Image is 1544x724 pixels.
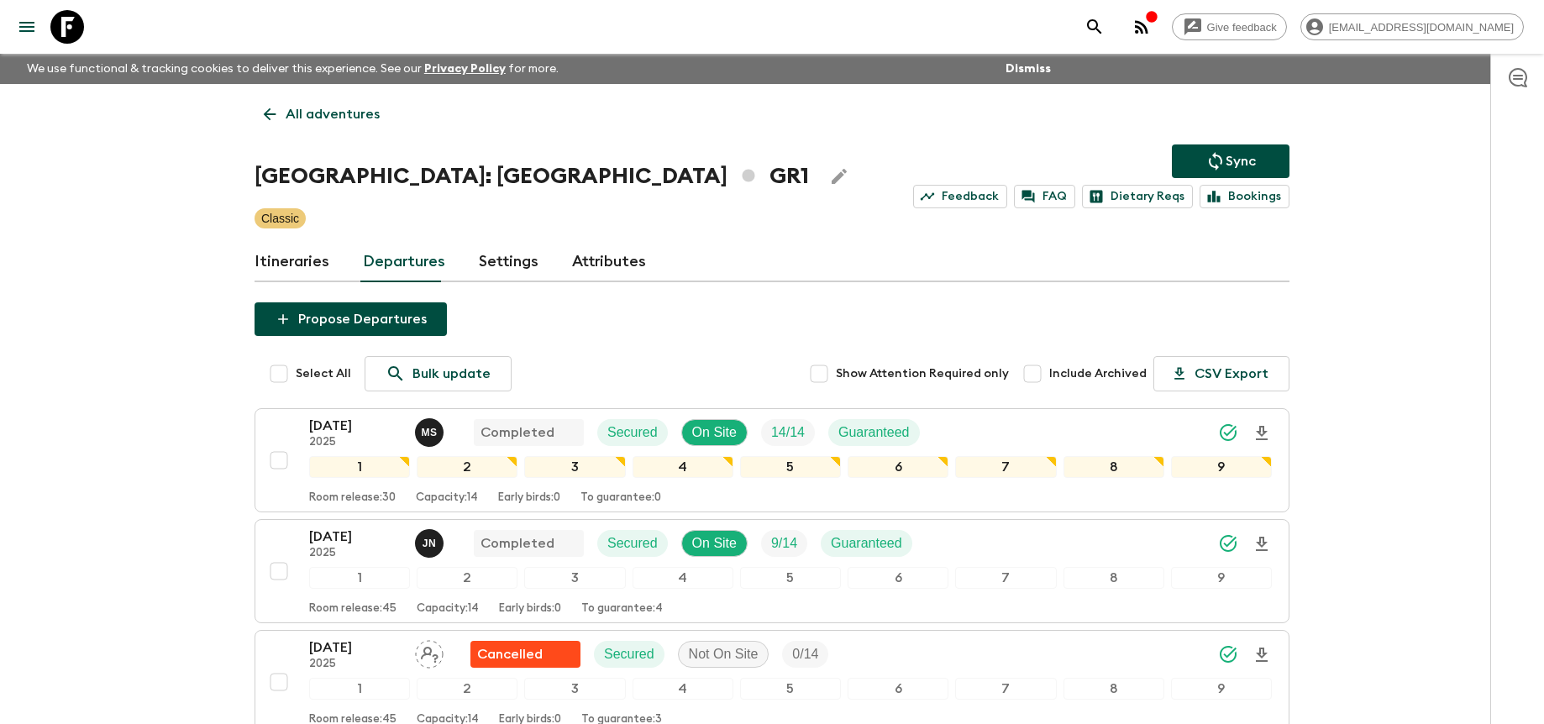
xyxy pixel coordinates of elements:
[740,567,841,589] div: 5
[415,645,444,658] span: Assign pack leader
[678,641,769,668] div: Not On Site
[836,365,1009,382] span: Show Attention Required only
[417,567,517,589] div: 2
[499,602,561,616] p: Early birds: 0
[782,641,828,668] div: Trip Fill
[848,678,948,700] div: 6
[1049,365,1147,382] span: Include Archived
[740,456,841,478] div: 5
[1252,534,1272,554] svg: Download Onboarding
[309,416,402,436] p: [DATE]
[1300,13,1524,40] div: [EMAIL_ADDRESS][DOMAIN_NAME]
[417,678,517,700] div: 2
[309,527,402,547] p: [DATE]
[1218,644,1238,664] svg: Synced Successfully
[415,534,447,548] span: Janita Nurmi
[913,185,1007,208] a: Feedback
[792,644,818,664] p: 0 / 14
[1014,185,1075,208] a: FAQ
[597,530,668,557] div: Secured
[681,530,748,557] div: On Site
[255,302,447,336] button: Propose Departures
[955,678,1056,700] div: 7
[740,678,841,700] div: 5
[309,637,402,658] p: [DATE]
[955,567,1056,589] div: 7
[761,530,807,557] div: Trip Fill
[1082,185,1193,208] a: Dietary Reqs
[633,456,733,478] div: 4
[255,97,389,131] a: All adventures
[1063,567,1164,589] div: 8
[1063,678,1164,700] div: 8
[477,644,543,664] p: Cancelled
[424,63,506,75] a: Privacy Policy
[692,533,737,553] p: On Site
[309,547,402,560] p: 2025
[479,242,538,282] a: Settings
[1218,422,1238,443] svg: Synced Successfully
[10,10,44,44] button: menu
[1252,645,1272,665] svg: Download Onboarding
[481,422,554,443] p: Completed
[296,365,351,382] span: Select All
[848,567,948,589] div: 6
[470,641,580,668] div: Flash Pack cancellation
[261,210,299,227] p: Classic
[255,408,1289,512] button: [DATE]2025Magda SotiriadisCompletedSecuredOn SiteTrip FillGuaranteed123456789Room release:30Capac...
[955,456,1056,478] div: 7
[1063,456,1164,478] div: 8
[309,602,397,616] p: Room release: 45
[524,456,625,478] div: 3
[309,658,402,671] p: 2025
[607,533,658,553] p: Secured
[689,644,759,664] p: Not On Site
[524,567,625,589] div: 3
[581,602,663,616] p: To guarantee: 4
[416,491,478,505] p: Capacity: 14
[415,423,447,437] span: Magda Sotiriadis
[309,567,410,589] div: 1
[255,519,1289,623] button: [DATE]2025Janita NurmiCompletedSecuredOn SiteTrip FillGuaranteed123456789Room release:45Capacity:...
[255,242,329,282] a: Itineraries
[1226,151,1256,171] p: Sync
[309,456,410,478] div: 1
[572,242,646,282] a: Attributes
[580,491,661,505] p: To guarantee: 0
[607,422,658,443] p: Secured
[597,419,668,446] div: Secured
[831,533,902,553] p: Guaranteed
[286,104,380,124] p: All adventures
[309,491,396,505] p: Room release: 30
[692,422,737,443] p: On Site
[1171,567,1272,589] div: 9
[417,602,479,616] p: Capacity: 14
[365,356,512,391] a: Bulk update
[309,678,410,700] div: 1
[1320,21,1523,34] span: [EMAIL_ADDRESS][DOMAIN_NAME]
[1171,678,1272,700] div: 9
[1218,533,1238,553] svg: Synced Successfully
[498,491,560,505] p: Early birds: 0
[1172,144,1289,178] button: Sync adventure departures to the booking engine
[838,422,910,443] p: Guaranteed
[633,567,733,589] div: 4
[363,242,445,282] a: Departures
[255,160,809,193] h1: [GEOGRAPHIC_DATA]: [GEOGRAPHIC_DATA] GR1
[524,678,625,700] div: 3
[771,533,797,553] p: 9 / 14
[309,436,402,449] p: 2025
[20,54,565,84] p: We use functional & tracking cookies to deliver this experience. See our for more.
[1153,356,1289,391] button: CSV Export
[822,160,856,193] button: Edit Adventure Title
[771,422,805,443] p: 14 / 14
[633,678,733,700] div: 4
[481,533,554,553] p: Completed
[1200,185,1289,208] a: Bookings
[1172,13,1287,40] a: Give feedback
[761,419,815,446] div: Trip Fill
[604,644,654,664] p: Secured
[681,419,748,446] div: On Site
[1001,57,1055,81] button: Dismiss
[848,456,948,478] div: 6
